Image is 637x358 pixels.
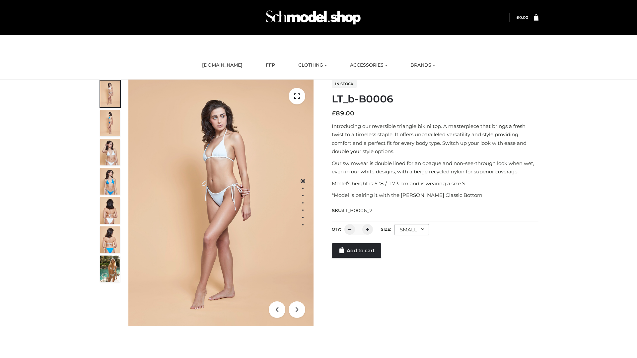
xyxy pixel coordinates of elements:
[381,227,391,232] label: Size:
[197,58,248,73] a: [DOMAIN_NAME]
[293,58,332,73] a: CLOTHING
[100,197,120,224] img: ArielClassicBikiniTop_CloudNine_AzureSky_OW114ECO_7-scaled.jpg
[517,15,528,20] a: £0.00
[100,168,120,195] img: ArielClassicBikiniTop_CloudNine_AzureSky_OW114ECO_4-scaled.jpg
[332,93,538,105] h1: LT_b-B0006
[332,179,538,188] p: Model’s height is 5 ‘8 / 173 cm and is wearing a size S.
[517,15,528,20] bdi: 0.00
[100,256,120,282] img: Arieltop_CloudNine_AzureSky2.jpg
[345,58,392,73] a: ACCESSORIES
[100,226,120,253] img: ArielClassicBikiniTop_CloudNine_AzureSky_OW114ECO_8-scaled.jpg
[100,110,120,136] img: ArielClassicBikiniTop_CloudNine_AzureSky_OW114ECO_2-scaled.jpg
[332,110,336,117] span: £
[332,80,357,88] span: In stock
[332,122,538,156] p: Introducing our reversible triangle bikini top. A masterpiece that brings a fresh twist to a time...
[128,80,314,326] img: LT_b-B0006
[263,4,363,30] img: Schmodel Admin 964
[261,58,280,73] a: FFP
[517,15,519,20] span: £
[332,227,341,232] label: QTY:
[332,159,538,176] p: Our swimwear is double lined for an opaque and non-see-through look when wet, even in our white d...
[100,81,120,107] img: ArielClassicBikiniTop_CloudNine_AzureSky_OW114ECO_1-scaled.jpg
[332,243,381,258] a: Add to cart
[100,139,120,165] img: ArielClassicBikiniTop_CloudNine_AzureSky_OW114ECO_3-scaled.jpg
[405,58,440,73] a: BRANDS
[394,224,429,235] div: SMALL
[332,207,373,214] span: SKU:
[332,191,538,200] p: *Model is pairing it with the [PERSON_NAME] Classic Bottom
[332,110,354,117] bdi: 89.00
[343,208,373,213] span: LT_B0006_2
